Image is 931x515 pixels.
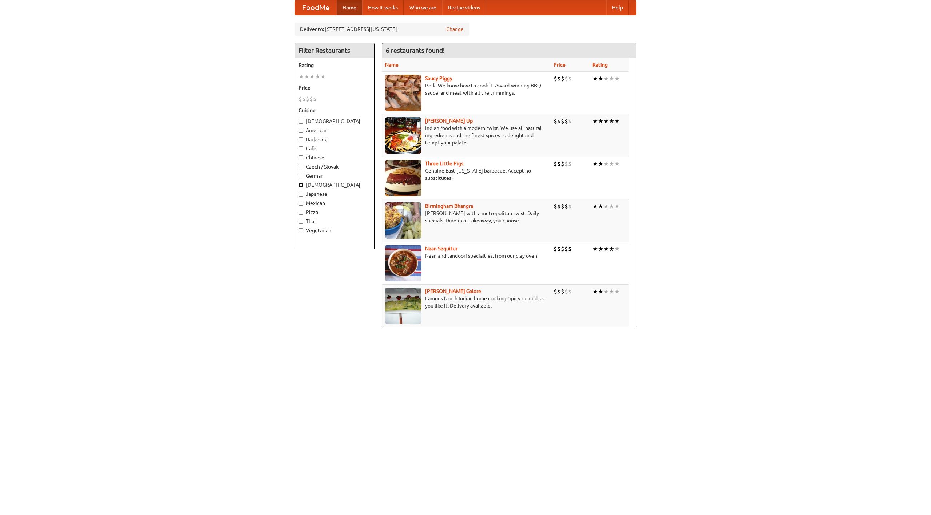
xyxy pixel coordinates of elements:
[603,288,609,296] li: ★
[385,295,548,309] p: Famous North Indian home cooking. Spicy or mild, as you like it. Delivery available.
[299,136,371,143] label: Barbecue
[614,202,620,210] li: ★
[299,218,371,225] label: Thai
[568,75,572,83] li: $
[592,117,598,125] li: ★
[385,124,548,146] p: Indian food with a modern twist. We use all-natural ingredients and the finest spices to delight ...
[557,117,561,125] li: $
[442,0,486,15] a: Recipe videos
[614,288,620,296] li: ★
[592,202,598,210] li: ★
[606,0,629,15] a: Help
[564,160,568,168] li: $
[315,72,320,80] li: ★
[598,117,603,125] li: ★
[299,62,371,69] h5: Rating
[609,245,614,253] li: ★
[386,47,445,54] ng-pluralize: 6 restaurants found!
[568,117,572,125] li: $
[309,72,315,80] li: ★
[425,288,481,294] a: [PERSON_NAME] Galore
[299,190,371,198] label: Japanese
[554,245,557,253] li: $
[603,75,609,83] li: ★
[299,72,304,80] li: ★
[425,246,457,251] a: Naan Sequitur
[295,23,469,36] div: Deliver to: [STREET_ADDRESS][US_STATE]
[564,117,568,125] li: $
[609,75,614,83] li: ★
[313,95,317,103] li: $
[295,0,337,15] a: FoodMe
[568,245,572,253] li: $
[362,0,404,15] a: How it works
[299,183,303,187] input: [DEMOGRAPHIC_DATA]
[385,202,421,239] img: bhangra.jpg
[299,127,371,134] label: American
[299,155,303,160] input: Chinese
[592,288,598,296] li: ★
[299,146,303,151] input: Cafe
[557,288,561,296] li: $
[561,288,564,296] li: $
[592,245,598,253] li: ★
[564,75,568,83] li: $
[299,145,371,152] label: Cafe
[299,192,303,197] input: Japanese
[425,118,473,124] a: [PERSON_NAME] Up
[299,84,371,91] h5: Price
[299,201,303,206] input: Mexican
[385,82,548,96] p: Pork. We know how to cook it. Award-winning BBQ sauce, and meat with all the trimmings.
[385,252,548,260] p: Naan and tandoori specialties, from our clay oven.
[554,160,557,168] li: $
[299,95,302,103] li: $
[385,117,421,154] img: curryup.jpg
[592,75,598,83] li: ★
[557,245,561,253] li: $
[295,43,374,58] h4: Filter Restaurants
[299,210,303,215] input: Pizza
[568,288,572,296] li: $
[304,72,309,80] li: ★
[557,202,561,210] li: $
[299,209,371,216] label: Pizza
[568,202,572,210] li: $
[609,202,614,210] li: ★
[554,202,557,210] li: $
[561,202,564,210] li: $
[385,245,421,281] img: naansequitur.jpg
[425,203,473,209] a: Birmingham Bhangra
[561,245,564,253] li: $
[425,75,452,81] a: Saucy Piggy
[385,167,548,182] p: Genuine East [US_STATE] barbecue. Accept no substitutes!
[603,202,609,210] li: ★
[299,118,371,125] label: [DEMOGRAPHIC_DATA]
[554,288,557,296] li: $
[306,95,309,103] li: $
[385,288,421,324] img: currygalore.jpg
[299,181,371,189] label: [DEMOGRAPHIC_DATA]
[554,117,557,125] li: $
[614,75,620,83] li: ★
[598,160,603,168] li: ★
[299,199,371,207] label: Mexican
[609,160,614,168] li: ★
[299,228,303,233] input: Vegetarian
[614,117,620,125] li: ★
[385,210,548,224] p: [PERSON_NAME] with a metropolitan twist. Daily specials. Dine-in or takeaway, you choose.
[425,161,463,166] a: Three Little Pigs
[557,75,561,83] li: $
[564,288,568,296] li: $
[299,107,371,114] h5: Cuisine
[299,172,371,179] label: German
[561,117,564,125] li: $
[320,72,326,80] li: ★
[598,75,603,83] li: ★
[561,160,564,168] li: $
[385,75,421,111] img: saucy.jpg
